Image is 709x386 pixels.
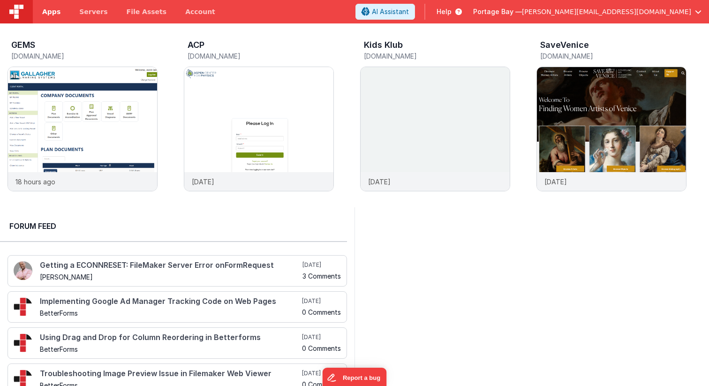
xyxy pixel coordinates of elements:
h5: BetterForms [40,310,300,317]
h5: [DOMAIN_NAME] [11,53,158,60]
h3: ACP [188,40,204,50]
h5: [DOMAIN_NAME] [540,53,686,60]
span: File Assets [127,7,167,16]
span: Portage Bay — [473,7,522,16]
h5: [DATE] [302,333,341,341]
h5: [DATE] [302,261,341,269]
button: Portage Bay — [PERSON_NAME][EMAIL_ADDRESS][DOMAIN_NAME] [473,7,701,16]
h4: Using Drag and Drop for Column Reordering in Betterforms [40,333,300,342]
h3: GEMS [11,40,35,50]
h5: [DATE] [302,297,341,305]
span: Apps [42,7,60,16]
span: [PERSON_NAME][EMAIL_ADDRESS][DOMAIN_NAME] [522,7,691,16]
a: Implementing Google Ad Manager Tracking Code on Web Pages BetterForms [DATE] 0 Comments [8,291,347,323]
img: 295_2.png [14,297,32,316]
h5: 3 Comments [302,272,341,280]
button: AI Assistant [355,4,415,20]
span: Servers [79,7,107,16]
h3: SaveVenice [540,40,589,50]
p: [DATE] [192,177,214,187]
p: [DATE] [544,177,567,187]
span: AI Assistant [372,7,409,16]
a: Using Drag and Drop for Column Reordering in Betterforms BetterForms [DATE] 0 Comments [8,327,347,359]
h2: Forum Feed [9,220,338,232]
h5: 0 Comments [302,309,341,316]
h5: [DOMAIN_NAME] [364,53,510,60]
h5: [DOMAIN_NAME] [188,53,334,60]
img: 411_2.png [14,261,32,280]
a: Getting a ECONNRESET: FileMaker Server Error onFormRequest [PERSON_NAME] [DATE] 3 Comments [8,255,347,287]
h5: 0 Comments [302,345,341,352]
p: [DATE] [368,177,391,187]
h5: [PERSON_NAME] [40,273,301,280]
span: Help [437,7,452,16]
h5: BetterForms [40,346,300,353]
h5: [DATE] [302,370,341,377]
h3: Kids Klub [364,40,403,50]
h4: Implementing Google Ad Manager Tracking Code on Web Pages [40,297,300,306]
h4: Troubleshooting Image Preview Issue in Filemaker Web Viewer [40,370,300,378]
img: 295_2.png [14,333,32,352]
h4: Getting a ECONNRESET: FileMaker Server Error onFormRequest [40,261,301,270]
